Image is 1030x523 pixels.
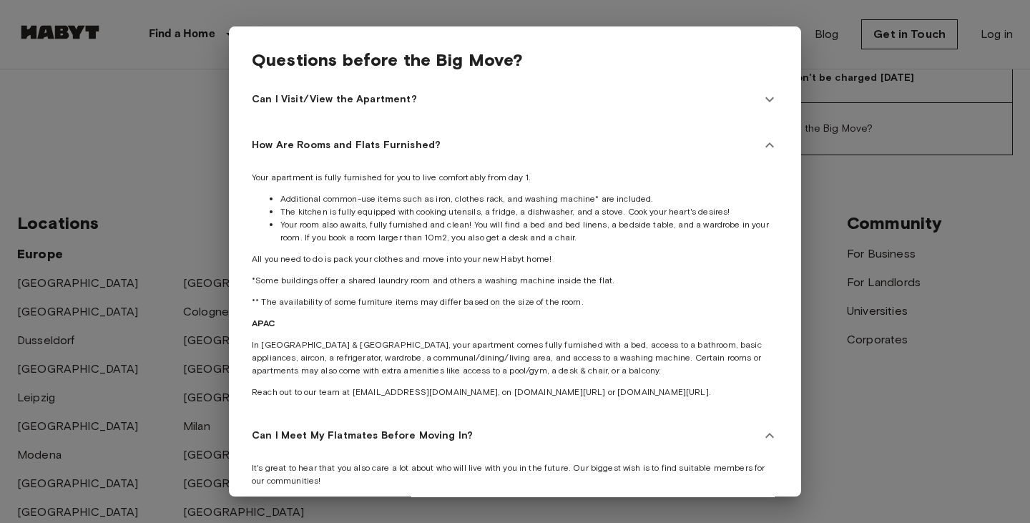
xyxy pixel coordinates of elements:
span: Can I Meet My Flatmates Before Moving In? [252,429,473,443]
p: ** The availability of some furniture items may differ based on the size of the room. [252,295,778,308]
p: *Some buildings offer a shared laundry room and others a washing machine inside the flat. [252,274,778,287]
b: APAC [252,318,276,328]
p: All you need to do is pack your clothes and move into your new Habyt home! [252,253,778,265]
p: Reach out to our team at [EMAIL_ADDRESS][DOMAIN_NAME], on [DOMAIN_NAME][URL] or [DOMAIN_NAME][URL]. [252,386,778,399]
li: Additional common-use items such as iron, clothes rack, and washing machine* are included. [280,192,778,205]
div: Can I Meet My Flatmates Before Moving In? [252,419,778,453]
p: In [GEOGRAPHIC_DATA] & [GEOGRAPHIC_DATA], your apartment comes fully furnished with a bed, access... [252,338,778,377]
li: The kitchen is fully equipped with cooking utensils, a fridge, a dishwasher, and a stove. Cook yo... [280,205,778,218]
p: Your apartment is fully furnished for you to live comfortably from day 1. [252,171,778,184]
li: Your room also awaits, fully furnished and clean! You will find a bed and bed linens, a bedside t... [280,218,778,244]
p: At [GEOGRAPHIC_DATA] you will be joining a large and diverse community. Our members are mostly yo... [252,496,778,522]
span: Can I Visit/View the Apartment? [252,92,417,107]
p: It's great to hear that you also care a lot about who will live with you in the future. Our bigge... [252,461,778,487]
span: Questions before the Big Move? [252,49,778,71]
span: How Are Rooms and Flats Furnished? [252,138,441,152]
div: How Are Rooms and Flats Furnished? [252,128,778,162]
div: Can I Visit/View the Apartment? [252,82,778,117]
